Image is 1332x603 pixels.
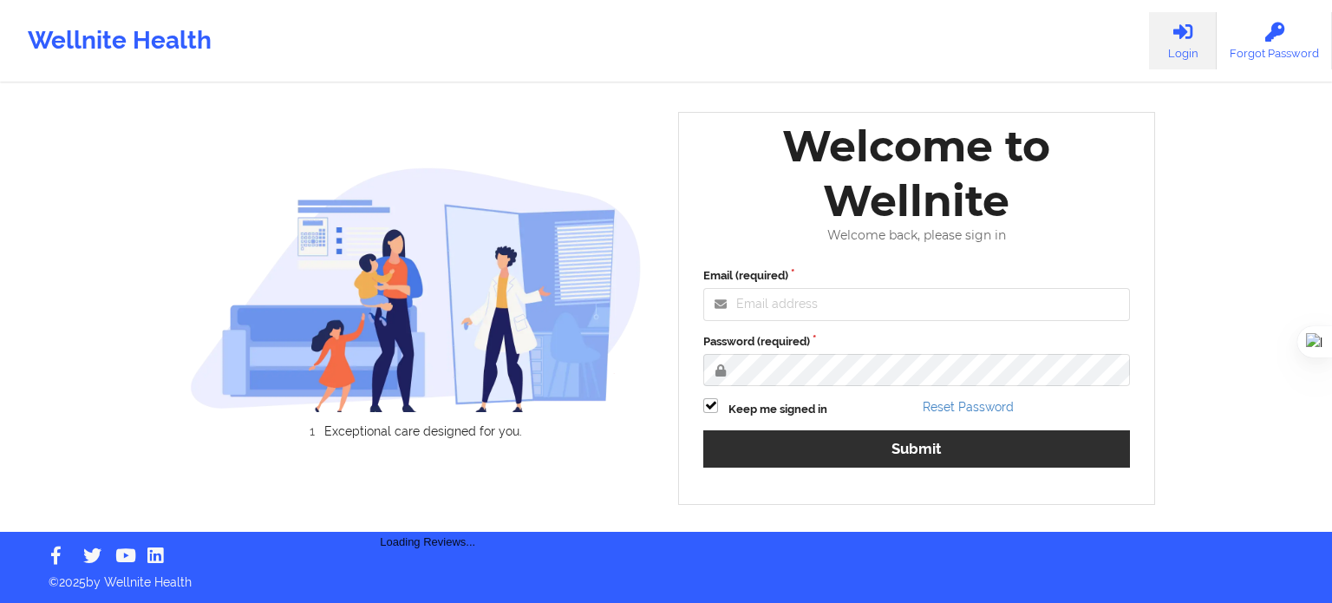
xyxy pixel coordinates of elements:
label: Email (required) [703,267,1130,285]
li: Exceptional care designed for you. [205,424,642,438]
button: Submit [703,430,1130,468]
a: Login [1149,12,1217,69]
div: Welcome to Wellnite [691,119,1142,228]
input: Email address [703,288,1130,321]
div: Welcome back, please sign in [691,228,1142,243]
label: Keep me signed in [728,401,827,418]
p: © 2025 by Wellnite Health [36,561,1296,591]
img: wellnite-auth-hero_200.c722682e.png [190,167,643,412]
label: Password (required) [703,333,1130,351]
a: Reset Password [923,400,1014,414]
div: Loading Reviews... [190,468,667,551]
a: Forgot Password [1217,12,1332,69]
